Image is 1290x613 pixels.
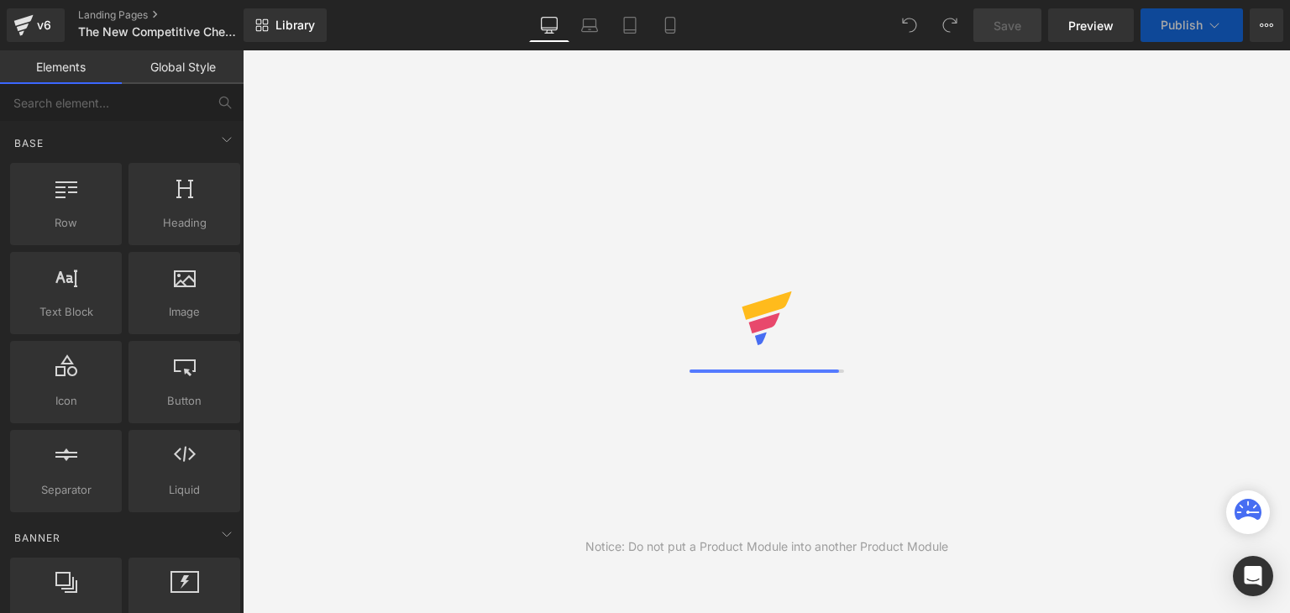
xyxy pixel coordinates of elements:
span: Publish [1161,18,1203,32]
a: v6 [7,8,65,42]
div: v6 [34,14,55,36]
a: Landing Pages [78,8,271,22]
a: Tablet [610,8,650,42]
span: Separator [15,481,117,499]
span: Heading [134,214,235,232]
span: Liquid [134,481,235,499]
div: Open Intercom Messenger [1233,556,1273,596]
span: Text Block [15,303,117,321]
span: The New Competitive Cheer Championship Ring Gallery [78,25,239,39]
a: Laptop [569,8,610,42]
span: Save [994,17,1021,34]
span: Library [275,18,315,33]
a: Mobile [650,8,690,42]
span: Row [15,214,117,232]
button: Undo [893,8,926,42]
a: Global Style [122,50,244,84]
span: Image [134,303,235,321]
a: Desktop [529,8,569,42]
span: Banner [13,530,62,546]
button: Redo [933,8,967,42]
span: Icon [15,392,117,410]
a: Preview [1048,8,1134,42]
span: Preview [1068,17,1114,34]
span: Button [134,392,235,410]
div: Notice: Do not put a Product Module into another Product Module [585,537,948,556]
button: More [1250,8,1283,42]
a: New Library [244,8,327,42]
span: Base [13,135,45,151]
button: Publish [1141,8,1243,42]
